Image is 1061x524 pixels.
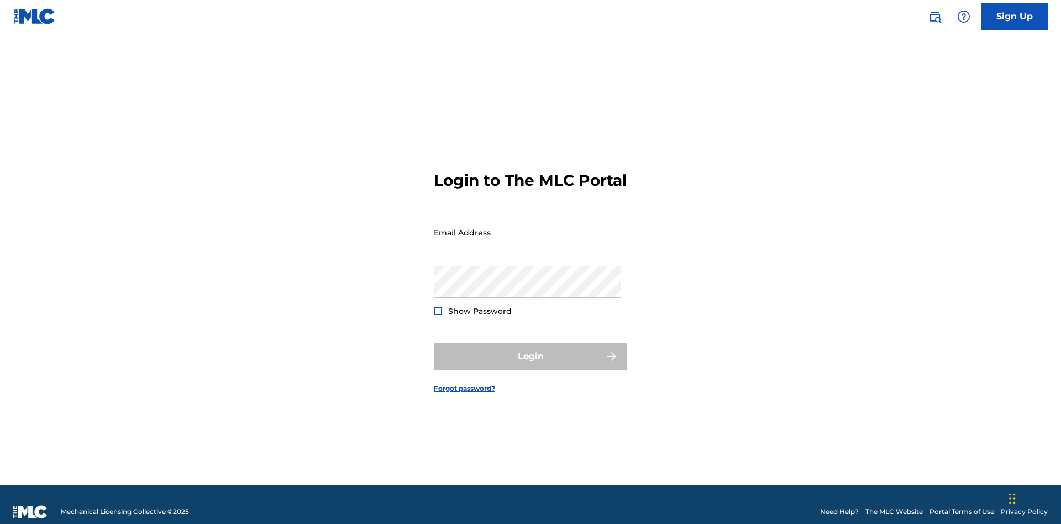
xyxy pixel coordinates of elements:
[61,507,189,517] span: Mechanical Licensing Collective © 2025
[953,6,975,28] div: Help
[1001,507,1048,517] a: Privacy Policy
[448,306,512,316] span: Show Password
[434,171,627,190] h3: Login to The MLC Portal
[957,10,970,23] img: help
[434,384,495,394] a: Forgot password?
[820,507,859,517] a: Need Help?
[1009,482,1016,515] div: Drag
[865,507,923,517] a: The MLC Website
[929,507,994,517] a: Portal Terms of Use
[928,10,942,23] img: search
[981,3,1048,30] a: Sign Up
[924,6,946,28] a: Public Search
[13,8,56,24] img: MLC Logo
[1006,471,1061,524] iframe: Chat Widget
[13,505,48,518] img: logo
